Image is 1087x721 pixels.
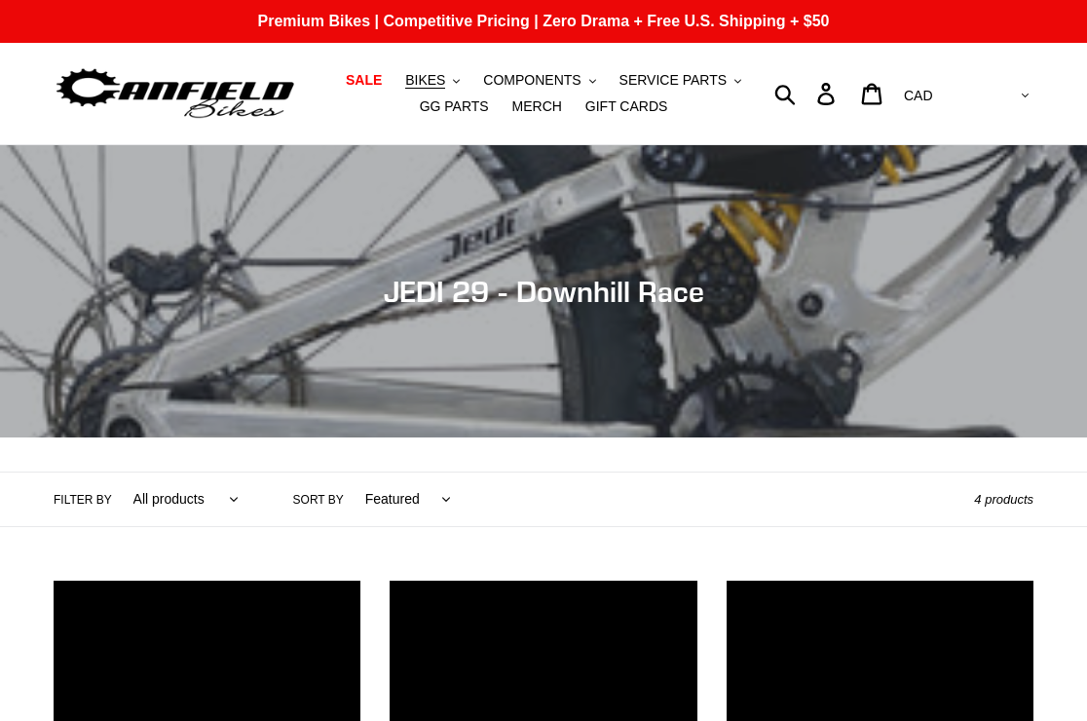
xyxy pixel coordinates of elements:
a: GG PARTS [410,94,499,120]
label: Sort by [293,491,344,509]
span: 4 products [974,492,1033,507]
span: COMPONENTS [483,72,581,89]
button: COMPONENTS [473,67,605,94]
a: GIFT CARDS [576,94,678,120]
a: SALE [336,67,392,94]
span: GG PARTS [420,98,489,115]
label: Filter by [54,491,112,509]
img: Canfield Bikes [54,63,297,125]
span: MERCH [512,98,562,115]
span: JEDI 29 - Downhill Race [384,274,704,309]
span: GIFT CARDS [585,98,668,115]
button: BIKES [395,67,469,94]
a: MERCH [503,94,572,120]
span: SERVICE PARTS [619,72,727,89]
span: BIKES [405,72,445,89]
span: SALE [346,72,382,89]
button: SERVICE PARTS [610,67,751,94]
